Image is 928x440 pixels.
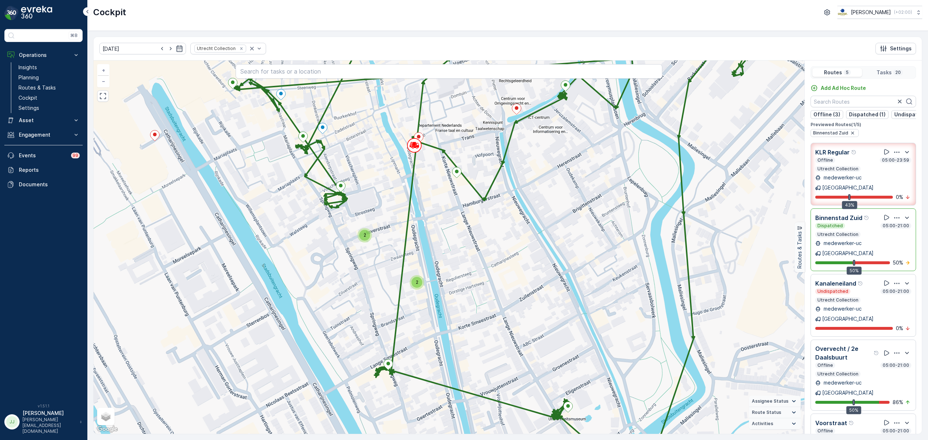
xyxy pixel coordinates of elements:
div: Help Tooltip Icon [858,281,863,286]
a: Insights [16,62,83,72]
p: 05:00-21:00 [882,289,910,294]
p: medewerker-uc [822,379,862,386]
button: Operations [4,48,83,62]
input: Search for tasks or a location [236,64,662,79]
button: JJ[PERSON_NAME][PERSON_NAME][EMAIL_ADDRESS][DOMAIN_NAME] [4,410,83,434]
p: Offline [817,157,834,163]
span: Assignee Status [752,398,788,404]
span: Route Status [752,410,781,415]
p: Dispatched [817,223,844,229]
p: medewerker-uc [822,174,862,181]
a: Settings [16,103,83,113]
img: logo_dark-DEwI_e13.png [21,6,52,20]
p: Settings [18,104,39,112]
p: Cockpit [93,7,126,18]
p: 50 % [893,259,903,266]
p: Utrecht Collection [817,297,859,303]
a: Routes & Tasks [16,83,83,93]
p: 86 % [892,399,903,406]
p: [PERSON_NAME] [851,9,891,16]
button: Dispatched (1) [846,110,888,119]
summary: Assignee Status [749,396,801,407]
p: 05:00-21:00 [882,223,910,229]
p: Planning [18,74,39,81]
div: Utrecht Collection [195,45,237,52]
p: Utrecht Collection [817,232,859,237]
input: Search Routes [811,96,916,107]
p: Overvecht / 2e Daalsbuurt [815,344,872,362]
p: 05:00-23:59 [881,157,910,163]
div: Help Tooltip Icon [864,215,870,221]
p: Add Ad Hoc Route [821,84,866,92]
p: Engagement [19,131,68,138]
a: Documents [4,177,83,192]
div: 50% [846,406,861,414]
p: Settings [890,45,912,52]
span: − [102,78,105,84]
p: Kanaleneiland [815,279,856,288]
p: 0 % [896,325,903,332]
button: Offline (3) [811,110,843,119]
span: Binnenstad Zuid [813,130,848,136]
div: 43% [842,201,857,209]
div: Remove Utrecht Collection [237,46,245,51]
span: 2 [364,232,366,238]
p: KLR Regular [815,148,850,157]
p: Routes & Tasks [796,232,803,269]
button: Settings [875,43,916,54]
p: Offline (3) [813,111,840,118]
p: ⌘B [70,33,78,38]
p: 05:00-21:00 [882,362,910,368]
p: Routes & Tasks [18,84,56,91]
p: Utrecht Collection [817,371,859,377]
button: Engagement [4,128,83,142]
summary: Activities [749,418,801,429]
input: dd/mm/yyyy [99,43,186,54]
a: Add Ad Hoc Route [811,84,866,92]
p: Offline [817,428,834,434]
summary: Route Status [749,407,801,418]
p: Routes [824,69,842,76]
div: 2 [357,228,372,242]
p: Previewed Routes ( 1 / 5 ) [811,122,916,128]
a: Zoom In [98,65,109,76]
p: [PERSON_NAME][EMAIL_ADDRESS][DOMAIN_NAME] [22,417,76,434]
p: medewerker-uc [822,240,862,247]
a: Layers [98,408,114,424]
span: + [102,67,105,73]
button: [PERSON_NAME](+02:00) [837,6,922,19]
button: Asset [4,113,83,128]
p: 05:00-21:00 [882,428,910,434]
p: Cockpit [18,94,37,101]
p: [GEOGRAPHIC_DATA] [822,389,874,397]
p: [GEOGRAPHIC_DATA] [822,184,874,191]
p: 0 % [896,194,903,201]
div: JJ [6,416,18,428]
p: 20 [895,70,902,75]
img: basis-logo_rgb2x.png [837,8,848,16]
a: Events99 [4,148,83,163]
p: Documents [19,181,80,188]
p: Operations [19,51,68,59]
a: Zoom Out [98,76,109,87]
p: Offline [817,362,834,368]
p: Dispatched (1) [849,111,886,118]
p: medewerker-uc [822,305,862,312]
p: Undispatched [817,289,849,294]
span: Activities [752,421,773,427]
p: Voorstraat [815,419,847,427]
div: Help Tooltip Icon [849,420,854,426]
p: 5 [845,70,849,75]
img: Google [95,424,119,434]
span: 2 [416,279,418,285]
p: [GEOGRAPHIC_DATA] [822,250,874,257]
div: Help Tooltip Icon [874,350,879,356]
a: Reports [4,163,83,177]
p: Events [19,152,67,159]
p: Utrecht Collection [817,166,859,172]
a: Open this area in Google Maps (opens a new window) [95,424,119,434]
p: 99 [72,153,78,158]
img: logo [4,6,19,20]
div: 2 [410,275,424,290]
p: Asset [19,117,68,124]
